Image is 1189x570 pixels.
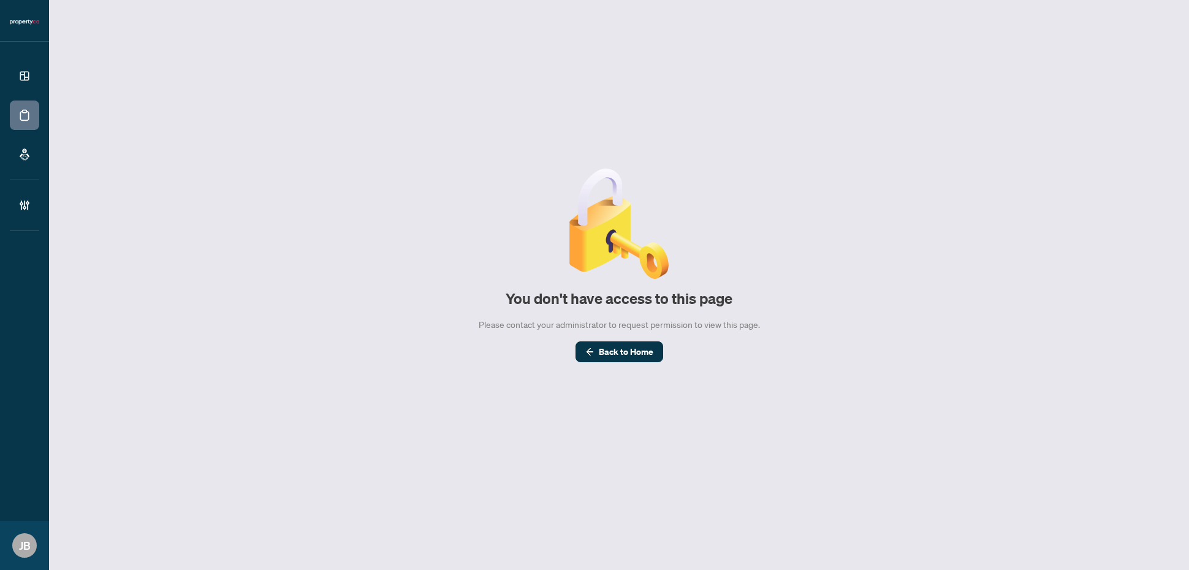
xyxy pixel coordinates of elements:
h2: You don't have access to this page [506,289,732,308]
span: JB [19,537,31,554]
span: Back to Home [599,342,653,362]
img: Null State Icon [564,169,674,279]
div: Please contact your administrator to request permission to view this page. [479,318,760,332]
span: arrow-left [585,348,594,356]
button: Back to Home [576,341,663,362]
img: logo [10,18,39,26]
